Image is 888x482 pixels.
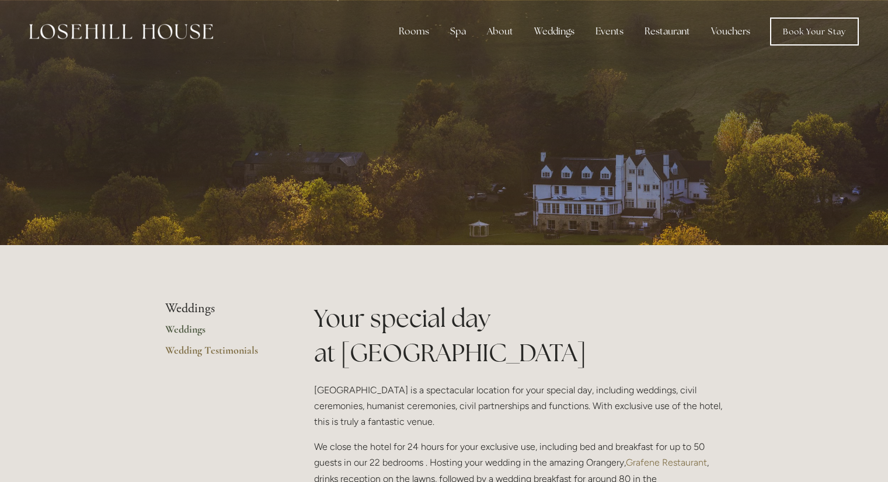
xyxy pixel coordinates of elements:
div: Restaurant [635,20,699,43]
div: Weddings [525,20,584,43]
div: About [478,20,523,43]
div: Rooms [389,20,438,43]
p: [GEOGRAPHIC_DATA] is a spectacular location for your special day, including weddings, civil cerem... [314,382,723,430]
a: Weddings [165,323,277,344]
h1: Your special day at [GEOGRAPHIC_DATA] [314,301,723,370]
a: Grafene Restaurant [626,457,707,468]
a: Book Your Stay [770,18,859,46]
div: Spa [441,20,475,43]
div: Events [586,20,633,43]
a: Wedding Testimonials [165,344,277,365]
img: Losehill House [29,24,213,39]
li: Weddings [165,301,277,316]
a: Vouchers [702,20,760,43]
